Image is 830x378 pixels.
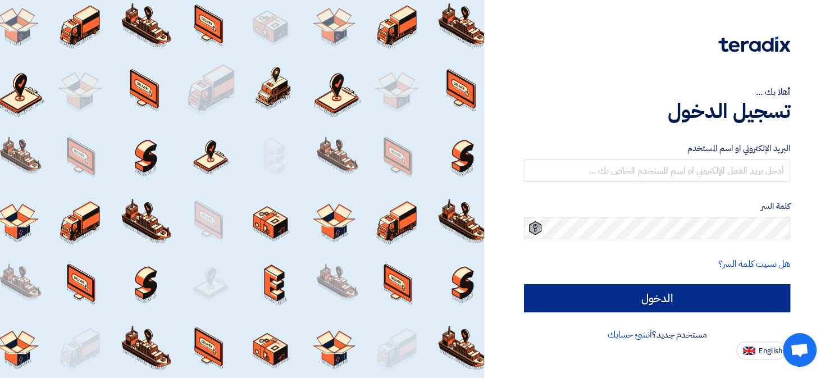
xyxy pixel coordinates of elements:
[718,37,790,52] img: Teradix logo
[524,200,790,213] label: كلمة السر
[783,333,817,367] div: دردشة مفتوحة
[524,160,790,182] input: أدخل بريد العمل الإلكتروني او اسم المستخدم الخاص بك ...
[736,341,786,359] button: English
[524,142,790,155] label: البريد الإلكتروني او اسم المستخدم
[524,284,790,312] input: الدخول
[743,347,755,355] img: en-US.png
[524,85,790,99] div: أهلا بك ...
[759,347,782,355] span: English
[524,99,790,124] h1: تسجيل الدخول
[524,328,790,341] div: مستخدم جديد؟
[608,328,652,341] a: أنشئ حسابك
[718,257,790,271] a: هل نسيت كلمة السر؟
